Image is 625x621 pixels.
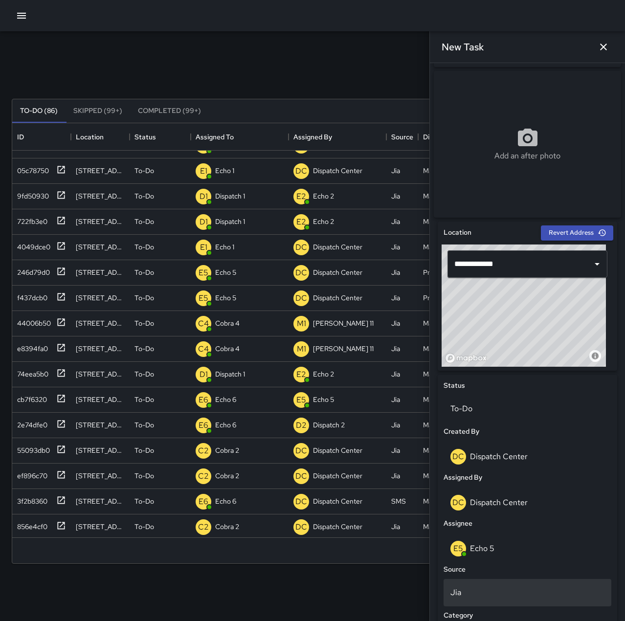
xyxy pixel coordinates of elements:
p: To-Do [134,471,154,481]
div: Maintenance [423,318,463,328]
div: Assigned To [196,123,234,151]
p: Echo 6 [215,496,236,506]
div: 9fd50930 [13,187,49,201]
div: Maintenance [423,445,463,455]
p: To-Do [134,166,154,176]
div: Assigned To [191,123,289,151]
div: Maintenance [423,191,463,201]
div: Pressure Washing [423,267,474,277]
p: To-Do [134,395,154,404]
p: C2 [198,445,209,457]
div: 349 15th Street [76,369,125,379]
div: Jia [391,369,400,379]
div: Jia [391,242,400,252]
p: DC [295,496,307,508]
div: 44006b50 [13,314,51,328]
div: Jia [391,267,400,277]
button: Skipped (99+) [66,99,130,123]
p: Echo 2 [313,369,334,379]
div: 1900 Webster Street [76,496,125,506]
div: Source [391,123,413,151]
div: 1701 Broadway [76,445,125,455]
div: Maintenance [423,522,463,532]
p: To-Do [134,496,154,506]
div: Maintenance [423,420,463,430]
p: [PERSON_NAME] 11 [313,344,374,354]
p: DC [295,445,307,457]
p: Dispatch Center [313,496,362,506]
p: Dispatch Center [313,166,362,176]
div: 102 Frank H. Ogawa Plaza [76,420,125,430]
div: 338 24th Street [76,267,125,277]
p: Cobra 2 [215,471,239,481]
p: E5 [296,394,306,406]
div: Pressure Washing [423,293,474,303]
p: Cobra 4 [215,344,240,354]
p: C4 [198,318,209,330]
div: Maintenance [423,242,463,252]
div: ef896c70 [13,467,47,481]
p: To-Do [134,420,154,430]
div: Location [76,123,104,151]
p: DC [295,242,307,253]
div: 415 24th Street [76,395,125,404]
p: Echo 1 [215,242,234,252]
div: Location [71,123,130,151]
p: E6 [199,496,208,508]
div: Maintenance [423,395,463,404]
div: 55093db0 [13,442,50,455]
p: To-Do [134,522,154,532]
p: Cobra 2 [215,445,239,455]
p: To-Do [134,293,154,303]
div: 722fb3e0 [13,213,47,226]
p: E5 [199,292,208,304]
div: 4049dce0 [13,238,50,252]
p: E2 [296,191,306,202]
p: E5 [199,267,208,279]
p: Echo 6 [215,395,236,404]
div: ID [12,123,71,151]
p: Echo 1 [215,166,234,176]
p: E2 [296,216,306,228]
p: Echo 6 [215,420,236,430]
p: [PERSON_NAME] 11 [313,318,374,328]
p: E1 [200,242,207,253]
div: Jia [391,420,400,430]
p: To-Do [134,217,154,226]
div: Jia [391,191,400,201]
div: 856e4cf0 [13,518,47,532]
div: 2e74dfe0 [13,416,47,430]
p: D1 [200,191,208,202]
p: Dispatch Center [313,267,362,277]
div: Maintenance [423,471,463,481]
div: 246d79d0 [13,264,50,277]
p: M1 [297,318,306,330]
p: DC [295,292,307,304]
p: Dispatch 1 [215,217,245,226]
p: To-Do [134,445,154,455]
p: To-Do [134,242,154,252]
div: Jia [391,522,400,532]
p: Cobra 4 [215,318,240,328]
div: Jia [391,395,400,404]
p: To-Do [134,344,154,354]
p: Dispatch Center [313,471,362,481]
p: Echo 5 [215,267,236,277]
p: DC [295,267,307,279]
p: Dispatch 2 [313,420,345,430]
p: M1 [297,343,306,355]
p: Echo 2 [313,191,334,201]
div: 1201 Franklin Street [76,166,125,176]
p: Echo 5 [215,293,236,303]
div: Jia [391,318,400,328]
p: DC [295,521,307,533]
div: 3f2b8360 [13,492,47,506]
p: DC [295,470,307,482]
div: Jia [391,293,400,303]
div: Jia [391,471,400,481]
p: Dispatch Center [313,293,362,303]
div: Maintenance [423,166,463,176]
div: Assigned By [293,123,332,151]
div: Status [134,123,156,151]
p: To-Do [134,318,154,328]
